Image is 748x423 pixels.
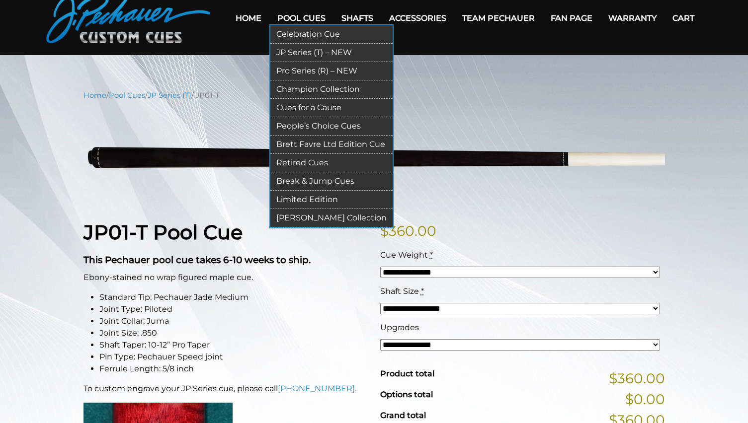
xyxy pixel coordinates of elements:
img: jp01-T-1.png [83,108,665,205]
span: Cue Weight [380,250,428,260]
a: Team Pechauer [454,5,543,31]
a: Shafts [333,5,381,31]
a: Pool Cues [109,91,145,100]
li: Joint Size: .850 [99,327,368,339]
a: JP Series (T) [148,91,191,100]
li: Standard Tip: Pechauer Jade Medium [99,291,368,303]
span: Upgrades [380,323,419,332]
a: People’s Choice Cues [270,117,393,136]
a: Cart [665,5,702,31]
a: Cues for a Cause [270,99,393,117]
a: [PERSON_NAME] Collection [270,209,393,227]
li: Ferrule Length: 5/8 inch [99,363,368,375]
span: Shaft Size [380,286,419,296]
a: Pool Cues [269,5,333,31]
a: Warranty [600,5,665,31]
a: Home [228,5,269,31]
bdi: 360.00 [380,222,436,239]
li: Shaft Taper: 10-12” Pro Taper [99,339,368,351]
p: Ebony-stained no wrap figured maple cue. [83,272,368,283]
li: Joint Collar: Juma [99,315,368,327]
a: Home [83,91,106,100]
span: Product total [380,369,434,378]
a: Accessories [381,5,454,31]
a: Retired Cues [270,154,393,172]
a: Champion Collection [270,80,393,99]
strong: This Pechauer pool cue takes 6-10 weeks to ship. [83,254,311,266]
span: Grand total [380,411,426,420]
span: $360.00 [609,368,665,389]
a: Brett Favre Ltd Edition Cue [270,136,393,154]
span: $ [380,222,389,239]
strong: JP01-T Pool Cue [83,220,243,244]
a: Pro Series (R) – NEW [270,62,393,80]
a: Break & Jump Cues [270,172,393,191]
a: Celebration Cue [270,25,393,44]
span: $0.00 [625,389,665,410]
nav: Breadcrumb [83,90,665,101]
li: Joint Type: Piloted [99,303,368,315]
abbr: required [421,286,424,296]
a: [PHONE_NUMBER]. [278,384,356,393]
a: Limited Edition [270,191,393,209]
a: Fan Page [543,5,600,31]
li: Pin Type: Pechauer Speed joint [99,351,368,363]
a: JP Series (T) – NEW [270,44,393,62]
span: Options total [380,390,433,399]
p: To custom engrave your JP Series cue, please call [83,383,368,395]
abbr: required [430,250,433,260]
